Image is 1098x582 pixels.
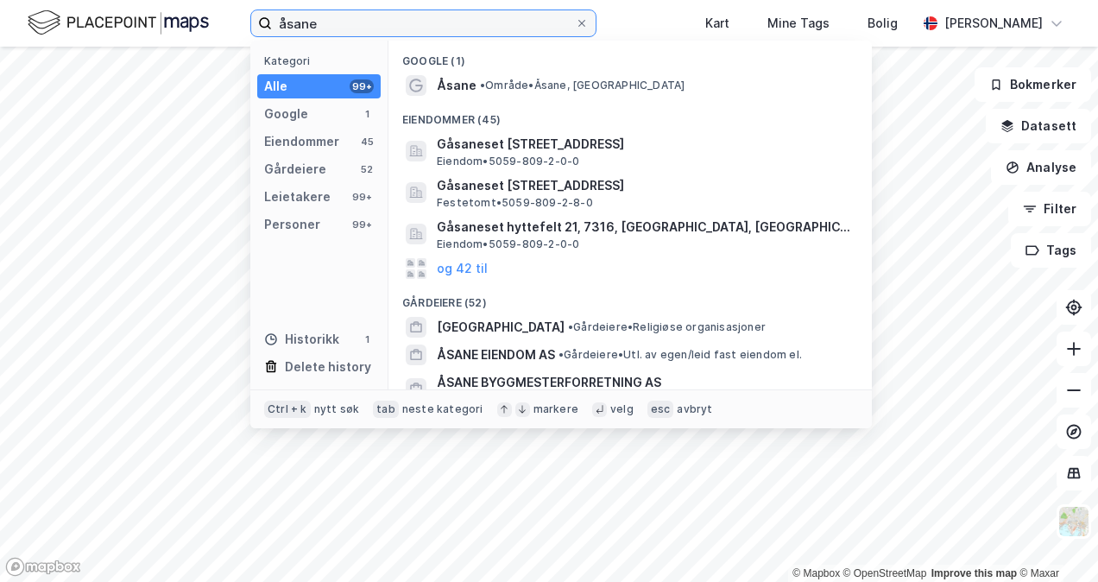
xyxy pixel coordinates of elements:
[944,13,1043,34] div: [PERSON_NAME]
[991,150,1091,185] button: Analyse
[437,134,851,155] span: Gåsaneset [STREET_ADDRESS]
[373,401,399,418] div: tab
[558,348,802,362] span: Gårdeiere • Utl. av egen/leid fast eiendom el.
[568,320,766,334] span: Gårdeiere • Religiøse organisasjoner
[264,131,339,152] div: Eiendommer
[360,332,374,346] div: 1
[388,99,872,130] div: Eiendommer (45)
[264,187,331,207] div: Leietakere
[360,135,374,149] div: 45
[986,109,1091,143] button: Datasett
[437,155,579,168] span: Eiendom • 5059-809-2-0-0
[437,75,476,96] span: Åsane
[843,567,927,579] a: OpenStreetMap
[437,196,593,210] span: Festetomt • 5059-809-2-8-0
[285,357,371,377] div: Delete history
[533,402,578,416] div: markere
[767,13,830,34] div: Mine Tags
[437,345,555,365] span: ÅSANE EIENDOM AS
[402,402,483,416] div: neste kategori
[1012,499,1098,582] iframe: Chat Widget
[568,320,573,333] span: •
[705,13,729,34] div: Kart
[264,104,308,124] div: Google
[1011,233,1091,268] button: Tags
[388,282,872,313] div: Gårdeiere (52)
[264,329,339,350] div: Historikk
[5,557,81,577] a: Mapbox homepage
[264,159,326,180] div: Gårdeiere
[1008,192,1091,226] button: Filter
[388,41,872,72] div: Google (1)
[264,214,320,235] div: Personer
[610,402,634,416] div: velg
[931,567,1017,579] a: Improve this map
[792,567,840,579] a: Mapbox
[264,76,287,97] div: Alle
[1012,499,1098,582] div: Kontrollprogram for chat
[264,54,381,67] div: Kategori
[350,218,374,231] div: 99+
[437,372,851,393] span: ÅSANE BYGGMESTERFORRETNING AS
[437,317,565,338] span: [GEOGRAPHIC_DATA]
[272,10,575,36] input: Søk på adresse, matrikkel, gårdeiere, leietakere eller personer
[437,217,851,237] span: Gåsaneset hyttefelt 21, 7316, [GEOGRAPHIC_DATA], [GEOGRAPHIC_DATA]
[975,67,1091,102] button: Bokmerker
[28,8,209,38] img: logo.f888ab2527a4732fd821a326f86c7f29.svg
[480,79,685,92] span: Område • Åsane, [GEOGRAPHIC_DATA]
[360,107,374,121] div: 1
[350,79,374,93] div: 99+
[437,258,488,279] button: og 42 til
[350,190,374,204] div: 99+
[677,402,712,416] div: avbryt
[264,401,311,418] div: Ctrl + k
[868,13,898,34] div: Bolig
[437,237,579,251] span: Eiendom • 5059-809-2-0-0
[360,162,374,176] div: 52
[314,402,360,416] div: nytt søk
[437,175,851,196] span: Gåsaneset [STREET_ADDRESS]
[558,348,564,361] span: •
[647,401,674,418] div: esc
[480,79,485,92] span: •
